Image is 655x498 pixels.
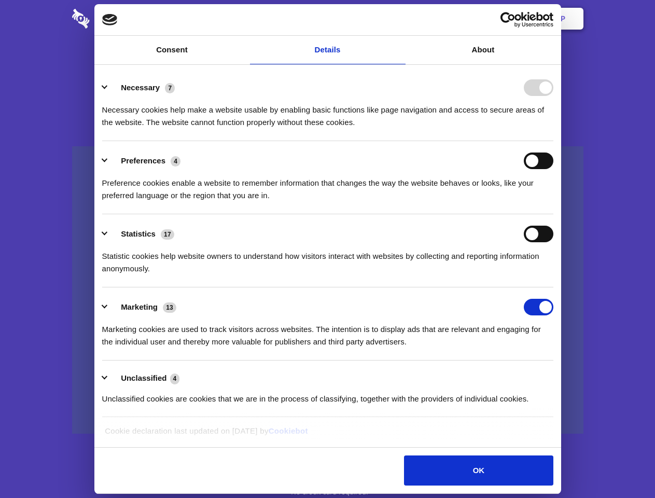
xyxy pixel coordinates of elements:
h4: Auto-redaction of sensitive data, encrypted data sharing and self-destructing private chats. Shar... [72,94,583,129]
span: 4 [171,156,180,167]
button: Preferences (4) [102,153,187,169]
label: Preferences [121,156,165,165]
label: Necessary [121,83,160,92]
div: Necessary cookies help make a website usable by enabling basic functions like page navigation and... [102,96,553,129]
label: Marketing [121,302,158,311]
span: 17 [161,229,174,240]
img: logo [102,14,118,25]
a: Login [470,3,515,35]
button: Necessary (7) [102,79,182,96]
a: Consent [94,36,250,64]
h1: Eliminate Slack Data Loss. [72,47,583,84]
button: OK [404,455,553,486]
button: Unclassified (4) [102,372,186,385]
a: About [406,36,561,64]
div: Unclassified cookies are cookies that we are in the process of classifying, together with the pro... [102,385,553,405]
iframe: Drift Widget Chat Controller [603,446,643,486]
label: Statistics [121,229,156,238]
span: 13 [163,302,176,313]
a: Wistia video thumbnail [72,146,583,434]
div: Preference cookies enable a website to remember information that changes the way the website beha... [102,169,553,202]
a: Contact [421,3,468,35]
div: Statistic cookies help website owners to understand how visitors interact with websites by collec... [102,242,553,275]
div: Marketing cookies are used to track visitors across websites. The intention is to display ads tha... [102,315,553,348]
div: Cookie declaration last updated on [DATE] by [97,425,558,445]
button: Marketing (13) [102,299,183,315]
span: 4 [170,374,180,384]
a: Usercentrics Cookiebot - opens in a new window [463,12,553,27]
img: logo-wordmark-white-trans-d4663122ce5f474addd5e946df7df03e33cb6a1c49d2221995e7729f52c070b2.svg [72,9,161,29]
span: 7 [165,83,175,93]
a: Details [250,36,406,64]
a: Pricing [304,3,350,35]
a: Cookiebot [269,426,308,435]
button: Statistics (17) [102,226,181,242]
